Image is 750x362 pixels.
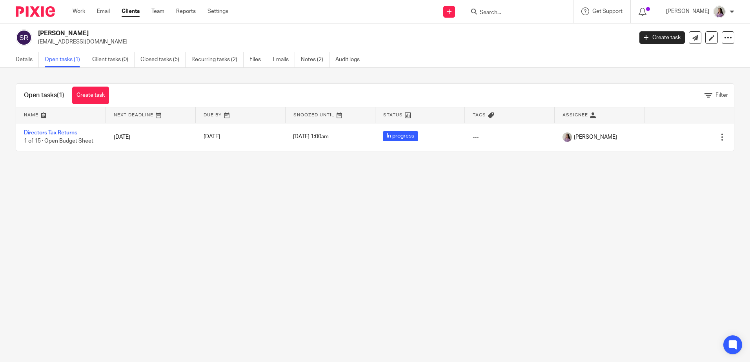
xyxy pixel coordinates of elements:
span: 1 of 15 · Open Budget Sheet [24,138,93,144]
p: [PERSON_NAME] [666,7,709,15]
a: Audit logs [335,52,366,67]
a: Team [151,7,164,15]
td: [DATE] [106,123,196,151]
img: Pixie [16,6,55,17]
p: [EMAIL_ADDRESS][DOMAIN_NAME] [38,38,628,46]
a: Notes (2) [301,52,329,67]
a: Recurring tasks (2) [191,52,244,67]
a: Work [73,7,85,15]
span: In progress [383,131,418,141]
a: Email [97,7,110,15]
span: (1) [57,92,64,98]
a: Details [16,52,39,67]
img: Olivia.jpg [562,132,572,142]
a: Open tasks (1) [45,52,86,67]
h2: [PERSON_NAME] [38,29,510,38]
a: Create task [72,87,109,104]
span: [DATE] [204,134,220,140]
span: Filter [715,92,728,98]
a: Settings [208,7,228,15]
span: Get Support [592,9,623,14]
a: Directors Tax Returns [24,130,77,136]
a: Create task [639,31,685,44]
input: Search [479,9,550,16]
img: Olivia.jpg [713,5,726,18]
div: --- [473,133,547,141]
span: Tags [473,113,486,117]
span: Status [383,113,403,117]
img: svg%3E [16,29,32,46]
span: Snoozed Until [293,113,335,117]
a: Closed tasks (5) [140,52,186,67]
span: [DATE] 1:00am [293,134,329,140]
h1: Open tasks [24,91,64,100]
a: Emails [273,52,295,67]
span: [PERSON_NAME] [574,133,617,141]
a: Files [249,52,267,67]
a: Client tasks (0) [92,52,135,67]
a: Clients [122,7,140,15]
a: Reports [176,7,196,15]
